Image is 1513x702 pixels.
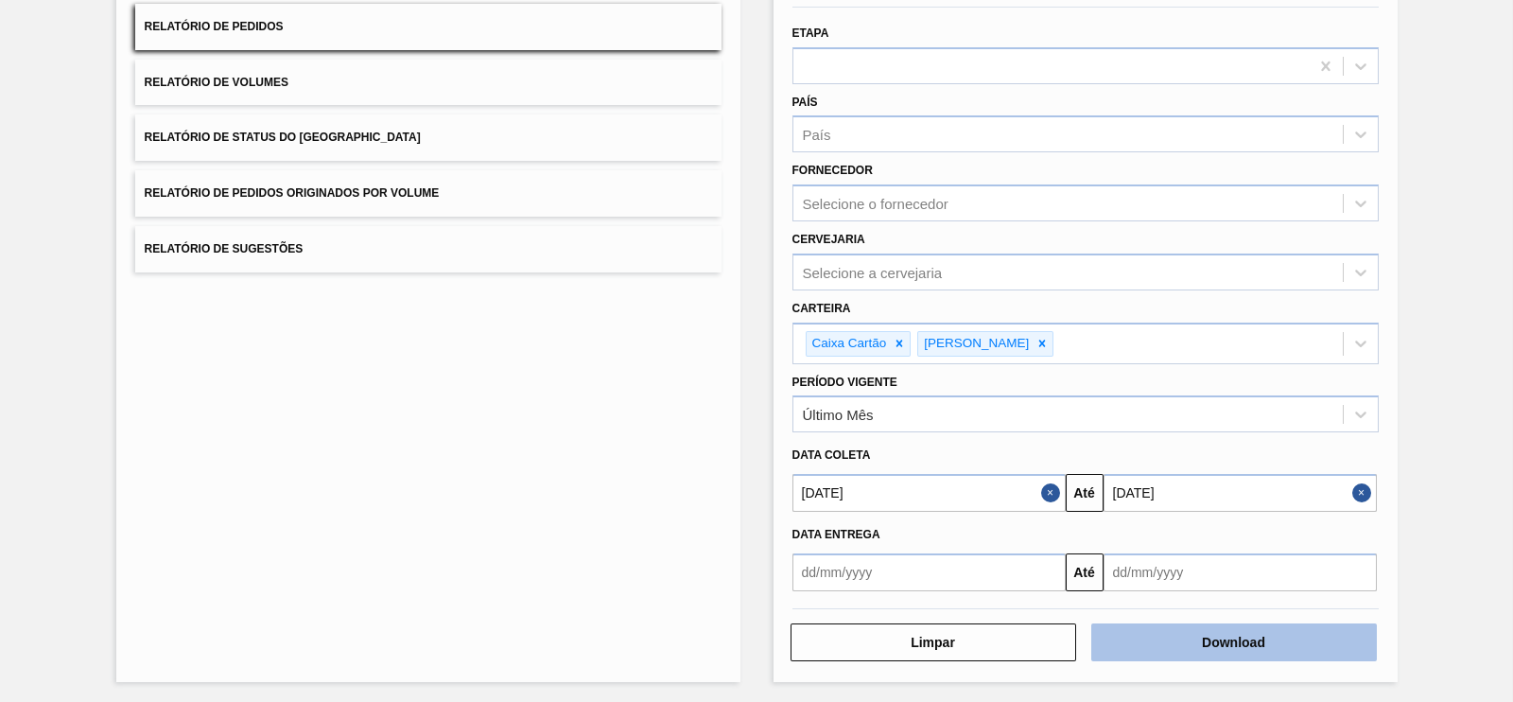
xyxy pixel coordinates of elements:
div: [PERSON_NAME] [918,332,1032,356]
button: Close [1352,474,1377,512]
input: dd/mm/yyyy [1104,553,1377,591]
button: Relatório de Pedidos [135,4,722,50]
span: Relatório de Sugestões [145,242,304,255]
input: dd/mm/yyyy [792,553,1066,591]
button: Download [1091,623,1377,661]
button: Relatório de Pedidos Originados por Volume [135,170,722,217]
button: Close [1041,474,1066,512]
span: Relatório de Volumes [145,76,288,89]
label: Carteira [792,302,851,315]
input: dd/mm/yyyy [1104,474,1377,512]
button: Relatório de Sugestões [135,226,722,272]
label: Cervejaria [792,233,865,246]
span: Data coleta [792,448,871,462]
span: Relatório de Pedidos Originados por Volume [145,186,440,200]
button: Até [1066,553,1104,591]
div: Selecione a cervejaria [803,264,943,280]
button: Relatório de Volumes [135,60,722,106]
div: Caixa Cartão [807,332,890,356]
div: País [803,127,831,143]
label: Período Vigente [792,376,897,389]
label: Fornecedor [792,164,873,177]
input: dd/mm/yyyy [792,474,1066,512]
span: Relatório de Pedidos [145,20,284,33]
span: Relatório de Status do [GEOGRAPHIC_DATA] [145,131,421,144]
div: Selecione o fornecedor [803,196,948,212]
button: Até [1066,474,1104,512]
label: Etapa [792,26,829,40]
span: Data entrega [792,528,880,541]
label: País [792,96,818,109]
div: Último Mês [803,407,874,423]
button: Limpar [791,623,1076,661]
button: Relatório de Status do [GEOGRAPHIC_DATA] [135,114,722,161]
